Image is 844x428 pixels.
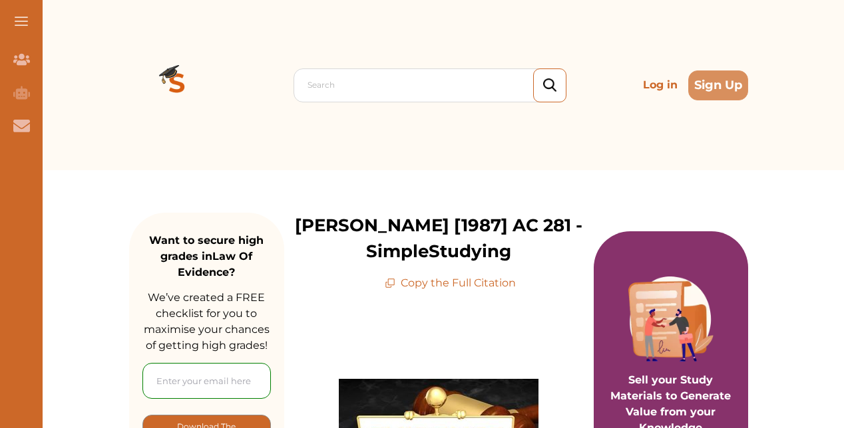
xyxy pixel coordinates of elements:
img: Logo [129,37,225,133]
span: We’ve created a FREE checklist for you to maximise your chances of getting high grades! [144,291,270,352]
p: Log in [638,72,683,98]
strong: Want to secure high grades in Law Of Evidence ? [149,234,264,278]
img: search_icon [543,78,556,92]
button: Sign Up [688,70,748,100]
input: Enter your email here [142,363,271,399]
p: [PERSON_NAME] [1987] AC 281 - SimpleStudying [284,213,594,265]
p: Copy the Full Citation [385,275,516,291]
img: Purple card image [628,276,714,362]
